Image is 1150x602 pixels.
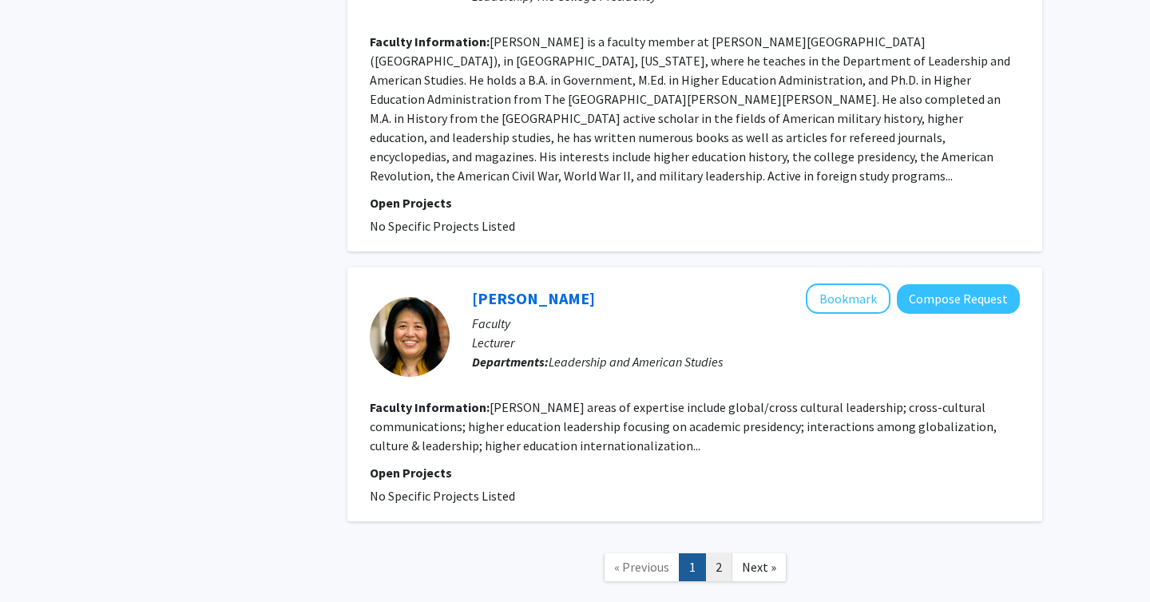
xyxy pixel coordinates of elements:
p: Faculty [472,314,1020,333]
a: Previous Page [604,553,680,581]
fg-read-more: [PERSON_NAME] areas of expertise include global/cross cultural leadership; cross-cultural communi... [370,399,997,453]
a: Next [732,553,787,581]
button: Compose Request to Qingyan Tian [897,284,1020,314]
b: Faculty Information: [370,399,490,415]
iframe: Chat [12,530,68,590]
span: « Previous [614,559,669,575]
a: [PERSON_NAME] [472,288,595,308]
nav: Page navigation [347,537,1042,602]
span: Leadership and American Studies [549,354,723,370]
b: Faculty Information: [370,34,490,50]
a: 2 [705,553,732,581]
p: Open Projects [370,193,1020,212]
fg-read-more: [PERSON_NAME] is a faculty member at [PERSON_NAME][GEOGRAPHIC_DATA] ([GEOGRAPHIC_DATA]), in [GEOG... [370,34,1010,184]
a: 1 [679,553,706,581]
span: Next » [742,559,776,575]
p: Open Projects [370,463,1020,482]
b: Departments: [472,354,549,370]
span: No Specific Projects Listed [370,218,515,234]
p: Lecturer [472,333,1020,352]
span: No Specific Projects Listed [370,488,515,504]
button: Add Qingyan Tian to Bookmarks [806,283,890,314]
